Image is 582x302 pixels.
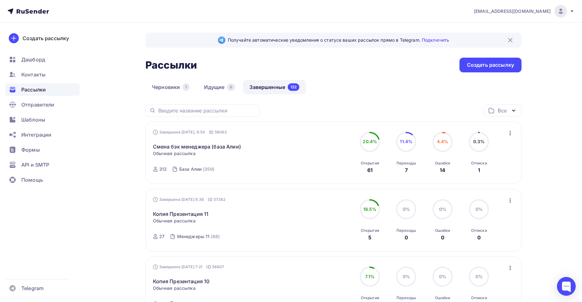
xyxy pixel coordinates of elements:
div: 0 [441,234,444,241]
span: 11.4% [400,139,412,144]
span: 0% [475,274,483,279]
span: Обычная рассылка [153,285,196,291]
div: 61 [367,166,373,174]
span: 57382 [214,196,226,203]
div: (359) [203,166,214,172]
span: Дашборд [21,56,45,63]
a: Рассылки [5,83,80,96]
a: Отправители [5,98,80,111]
div: Переходы [396,228,416,233]
span: Обычная рассылка [153,218,196,224]
h2: Рассылки [145,59,197,71]
div: Переходы [396,161,416,166]
a: Подключить [422,37,449,43]
a: Идущие0 [197,80,242,94]
span: ID [209,129,213,135]
div: Открытия [361,295,379,300]
div: Завершена [DATE] 7:21 [153,264,224,270]
div: 0 [227,83,235,91]
a: Дашборд [5,53,80,66]
div: 312 [159,166,167,172]
a: База Алии (359) [179,164,215,174]
a: Менеджеры 11 (68) [176,232,220,242]
span: Telegram [21,284,44,292]
button: Все [484,104,522,117]
span: ID [206,264,211,270]
div: Все [498,107,506,114]
span: Отправители [21,101,55,108]
a: [EMAIL_ADDRESS][DOMAIN_NAME] [474,5,574,18]
a: Шаблоны [5,113,80,126]
span: [EMAIL_ADDRESS][DOMAIN_NAME] [474,8,551,14]
span: Рассылки [21,86,46,93]
span: Обычная рассылка [153,150,196,157]
a: Формы [5,143,80,156]
div: Ошибки [435,295,450,300]
span: 18.5% [363,206,377,212]
a: Контакты [5,68,80,81]
div: Переходы [396,295,416,300]
div: Менеджеры 11 [177,233,210,240]
div: 122 [288,83,299,91]
img: Telegram [218,36,225,44]
div: 0 [477,234,481,241]
input: Введите название рассылки [158,107,256,114]
span: 0.3% [473,139,485,144]
span: 0% [439,274,446,279]
div: 27 [159,233,165,240]
div: 1 [478,166,480,174]
div: Создать рассылку [467,61,514,69]
a: Копия Презентация 10 [153,278,210,285]
span: 0% [475,206,483,212]
div: 14 [440,166,445,174]
span: ID [208,196,212,203]
span: Получайте автоматические уведомления о статусе ваших рассылок прямо в Telegram. [228,37,449,43]
div: Создать рассылку [23,34,69,42]
span: 7.1% [365,274,375,279]
span: Контакты [21,71,45,78]
a: Копия Презентация 11 [153,210,209,218]
span: Интеграции [21,131,51,138]
a: Завершенные122 [243,80,306,94]
div: Открытия [361,228,379,233]
div: Ошибки [435,228,450,233]
span: 56607 [212,264,224,270]
div: Отписки [471,295,487,300]
div: Отписки [471,161,487,166]
a: Черновики1 [145,80,196,94]
span: 0% [403,206,410,212]
div: 7 [405,166,408,174]
span: 0% [439,206,446,212]
div: 1 [182,83,190,91]
div: 5 [368,234,371,241]
div: Ошибки [435,161,450,166]
a: Смена бэк менеджера (база Алии) [153,143,241,150]
span: Формы [21,146,40,154]
div: (68) [211,233,220,240]
div: Открытия [361,161,379,166]
div: Завершена [DATE] 8:36 [153,196,226,203]
div: Отписки [471,228,487,233]
div: 0 [405,234,408,241]
div: База Алии [179,166,202,172]
span: 0% [403,274,410,279]
span: 4.4% [437,139,448,144]
span: 58063 [215,129,227,135]
div: Завершена [DATE], 9:54 [153,129,227,135]
span: API и SMTP [21,161,49,169]
span: 20.4% [363,139,377,144]
span: Помощь [21,176,43,184]
span: Шаблоны [21,116,45,123]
